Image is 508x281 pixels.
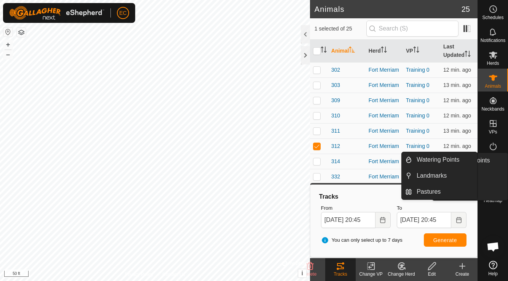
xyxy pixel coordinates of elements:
[443,112,471,119] span: Oct 8, 2025, 8:34 PM
[369,142,400,150] div: Fort Merriam
[369,173,400,181] div: Fort Merriam
[403,40,440,63] th: VP
[412,152,477,167] a: Watering Points
[462,3,470,15] span: 25
[406,82,430,88] a: Training 0
[328,40,366,63] th: Animal
[402,168,477,183] li: Landmarks
[369,127,400,135] div: Fort Merriam
[443,67,471,73] span: Oct 8, 2025, 8:34 PM
[331,112,340,120] span: 310
[325,271,356,278] div: Tracks
[440,40,478,63] th: Last Updated
[482,15,503,20] span: Schedules
[315,5,462,14] h2: Animals
[331,157,340,165] span: 314
[331,96,340,104] span: 309
[443,128,471,134] span: Oct 8, 2025, 8:34 PM
[417,271,447,278] div: Edit
[304,271,317,277] span: Delete
[417,155,459,164] span: Watering Points
[443,143,471,149] span: Oct 8, 2025, 8:34 PM
[413,48,419,54] p-sorticon: Activate to sort
[9,6,104,20] img: Gallagher Logo
[478,258,508,279] a: Help
[163,271,185,278] a: Contact Us
[481,38,505,43] span: Notifications
[3,50,13,59] button: –
[485,84,501,88] span: Animals
[386,271,417,278] div: Change Herd
[402,184,477,199] li: Pastures
[484,198,502,203] span: Heatmap
[369,81,400,89] div: Fort Merriam
[366,21,458,37] input: Search (S)
[298,269,307,278] button: i
[412,184,477,199] a: Pastures
[406,128,430,134] a: Training 0
[331,81,340,89] span: 303
[402,152,477,167] li: Watering Points
[424,233,466,247] button: Generate
[356,271,386,278] div: Change VP
[433,237,457,243] span: Generate
[321,236,403,244] span: You can only select up to 7 days
[369,157,400,165] div: Fort Merriam
[406,143,430,149] a: Training 0
[397,204,466,212] label: To
[406,97,430,103] a: Training 0
[489,130,497,134] span: VPs
[375,212,391,228] button: Choose Date
[321,204,391,212] label: From
[406,112,430,119] a: Training 0
[447,271,478,278] div: Create
[331,66,340,74] span: 302
[119,9,126,17] span: EC
[315,25,366,33] span: 1 selected of 25
[369,66,400,74] div: Fort Merriam
[406,67,430,73] a: Training 0
[443,82,471,88] span: Oct 8, 2025, 8:34 PM
[381,48,387,54] p-sorticon: Activate to sort
[417,171,447,180] span: Landmarks
[465,52,471,58] p-sorticon: Activate to sort
[318,192,470,201] div: Tracks
[443,97,471,103] span: Oct 8, 2025, 8:34 PM
[3,40,13,49] button: +
[451,212,466,228] button: Choose Date
[481,107,504,111] span: Neckbands
[17,28,26,37] button: Map Layers
[321,48,327,54] p-sorticon: Activate to sort
[331,142,340,150] span: 312
[3,27,13,37] button: Reset Map
[417,187,441,196] span: Pastures
[331,127,340,135] span: 311
[487,61,499,66] span: Herds
[369,112,400,120] div: Fort Merriam
[302,270,303,276] span: i
[349,48,355,54] p-sorticon: Activate to sort
[125,271,153,278] a: Privacy Policy
[366,40,403,63] th: Herd
[482,235,505,258] div: Open chat
[369,96,400,104] div: Fort Merriam
[331,173,340,181] span: 332
[412,168,477,183] a: Landmarks
[488,271,498,276] span: Help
